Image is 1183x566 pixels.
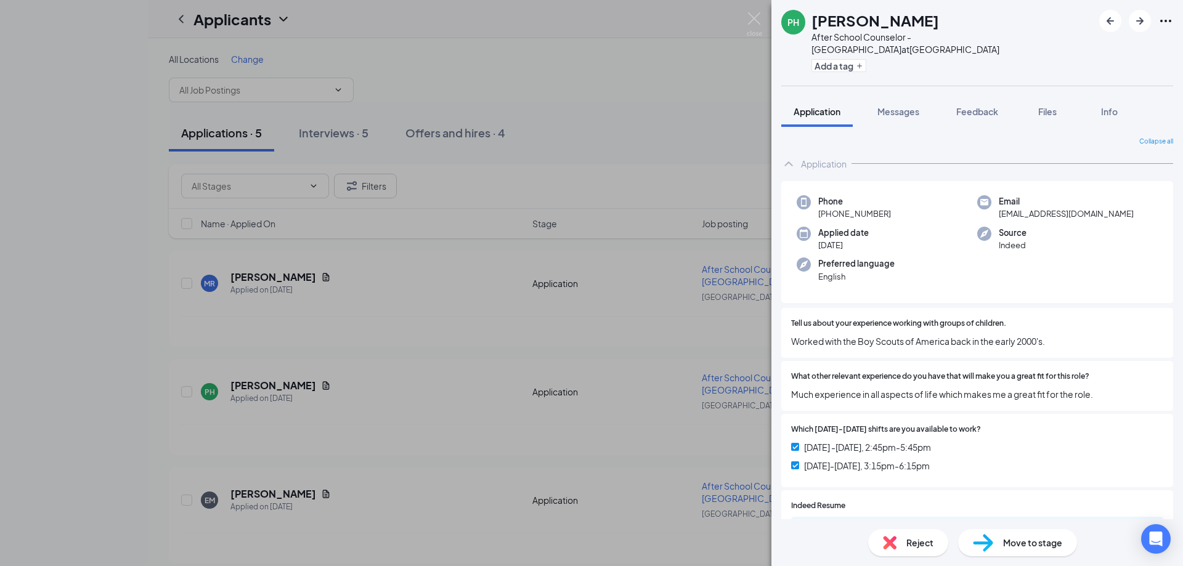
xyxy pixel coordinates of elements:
[1129,10,1151,32] button: ArrowRight
[818,257,895,270] span: Preferred language
[906,536,933,549] span: Reject
[791,371,1089,382] span: What other relevant experience do you have that will make you a great fit for this role?
[818,239,869,251] span: [DATE]
[956,106,998,117] span: Feedback
[811,59,866,72] button: PlusAdd a tag
[818,208,891,220] span: [PHONE_NUMBER]
[811,31,1093,55] div: After School Counselor - [GEOGRAPHIC_DATA] at [GEOGRAPHIC_DATA]
[1132,14,1147,28] svg: ArrowRight
[999,227,1026,239] span: Source
[1103,14,1118,28] svg: ArrowLeftNew
[791,318,1006,329] span: Tell us about your experience working with groups of children.
[818,227,869,239] span: Applied date
[1139,137,1173,147] span: Collapse all
[1101,106,1118,117] span: Info
[1158,14,1173,28] svg: Ellipses
[791,387,1163,401] span: Much experience in all aspects of life which makes me a great fit for the role.
[818,195,891,208] span: Phone
[1003,536,1062,549] span: Move to stage
[794,106,840,117] span: Application
[999,195,1134,208] span: Email
[1141,524,1171,554] div: Open Intercom Messenger
[1038,106,1057,117] span: Files
[1099,10,1121,32] button: ArrowLeftNew
[811,10,939,31] h1: [PERSON_NAME]
[791,500,845,512] span: Indeed Resume
[856,62,863,70] svg: Plus
[877,106,919,117] span: Messages
[804,459,930,472] span: [DATE]-[DATE], 3:15pm-6:15pm
[999,239,1026,251] span: Indeed
[781,156,796,171] svg: ChevronUp
[804,440,931,454] span: [DATE] -[DATE], 2:45pm-5:45pm
[791,424,981,435] span: Which [DATE]-[DATE] shifts are you available to work?
[791,334,1163,348] span: Worked with the Boy Scouts of America back in the early 2000's.
[787,16,799,28] div: PH
[999,208,1134,220] span: [EMAIL_ADDRESS][DOMAIN_NAME]
[801,158,847,170] div: Application
[818,270,895,283] span: English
